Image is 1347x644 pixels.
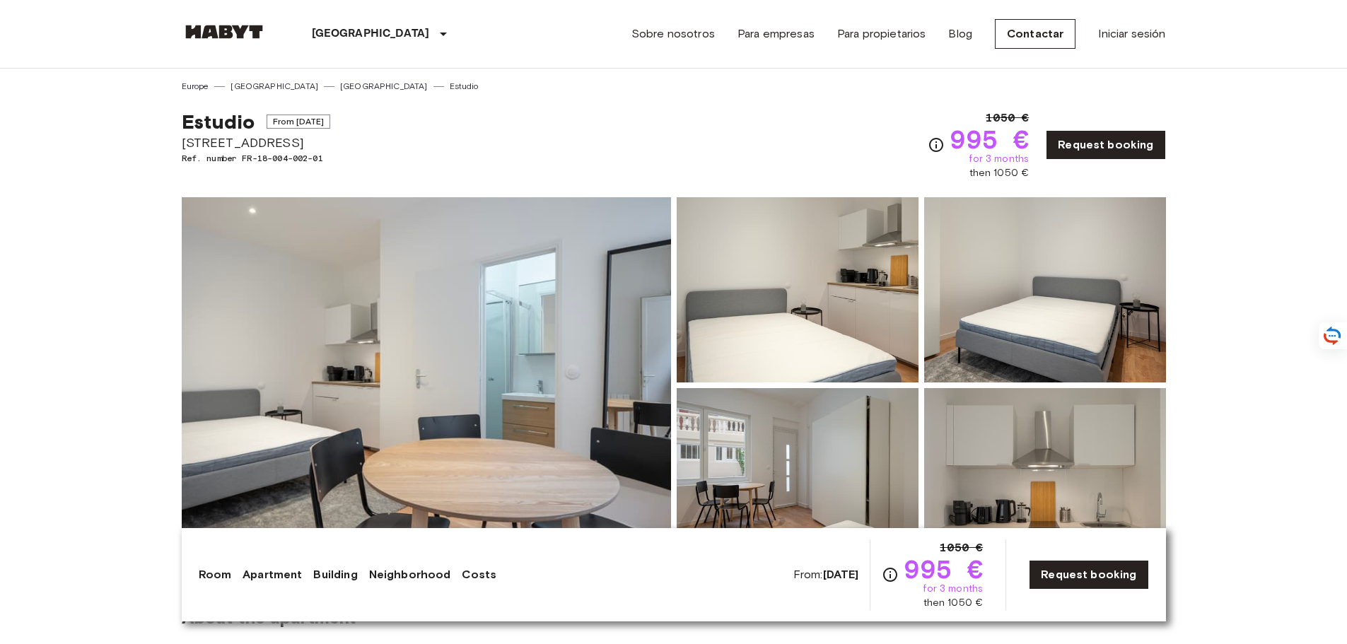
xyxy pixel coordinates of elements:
a: Costs [462,566,496,583]
a: Iniciar sesión [1098,25,1165,42]
a: Para propietarios [837,25,926,42]
span: then 1050 € [969,166,1030,180]
a: Request booking [1029,560,1148,590]
a: Request booking [1046,130,1165,160]
a: Europe [182,80,209,93]
a: Room [199,566,232,583]
img: Marketing picture of unit FR-18-004-002-01 [182,197,671,573]
span: for 3 months [969,152,1029,166]
a: Para empresas [737,25,815,42]
span: From [DATE] [267,115,331,129]
img: Picture of unit FR-18-004-002-01 [677,388,919,573]
span: Estudio [182,110,255,134]
a: Estudio [450,80,479,93]
p: [GEOGRAPHIC_DATA] [312,25,430,42]
img: Picture of unit FR-18-004-002-01 [924,197,1166,382]
a: Building [313,566,357,583]
a: Apartment [243,566,302,583]
span: From: [793,567,859,582]
span: for 3 months [923,582,983,596]
svg: Check cost overview for full price breakdown. Please note that discounts apply to new joiners onl... [928,136,945,153]
a: [GEOGRAPHIC_DATA] [340,80,428,93]
a: Neighborhood [369,566,451,583]
a: Sobre nosotros [631,25,715,42]
img: Picture of unit FR-18-004-002-01 [924,388,1166,573]
a: Contactar [995,19,1075,49]
img: Picture of unit FR-18-004-002-01 [677,197,919,382]
span: 995 € [904,556,983,582]
img: Habyt [182,25,267,39]
span: Ref. number FR-18-004-002-01 [182,152,331,165]
span: 995 € [950,127,1029,152]
span: then 1050 € [923,596,984,610]
b: [DATE] [823,568,859,581]
span: [STREET_ADDRESS] [182,134,331,152]
a: [GEOGRAPHIC_DATA] [231,80,318,93]
span: 1050 € [940,539,983,556]
a: Blog [948,25,972,42]
svg: Check cost overview for full price breakdown. Please note that discounts apply to new joiners onl... [882,566,899,583]
span: 1050 € [986,110,1029,127]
